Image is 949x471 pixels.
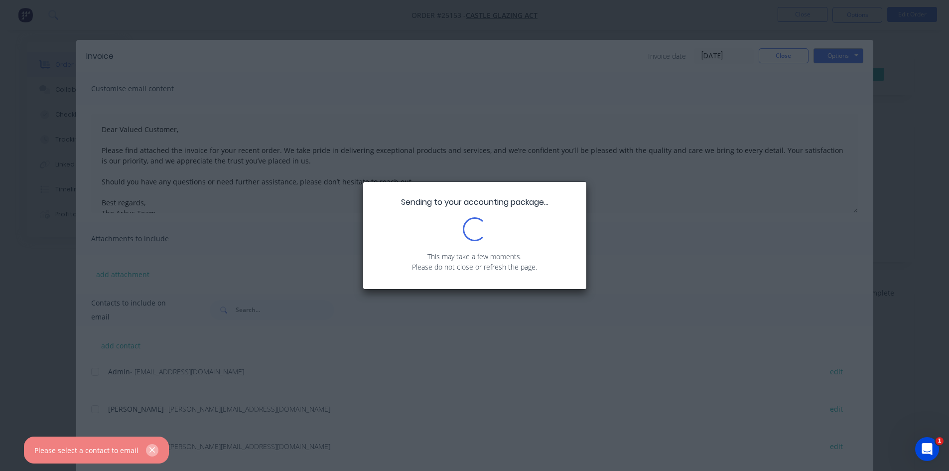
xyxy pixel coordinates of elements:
[401,196,548,208] span: Sending to your accounting package...
[915,437,939,461] iframe: Intercom live chat
[378,262,571,272] p: Please do not close or refresh the page.
[936,437,944,445] span: 1
[378,251,571,262] p: This may take a few moments.
[34,445,138,456] div: Please select a contact to email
